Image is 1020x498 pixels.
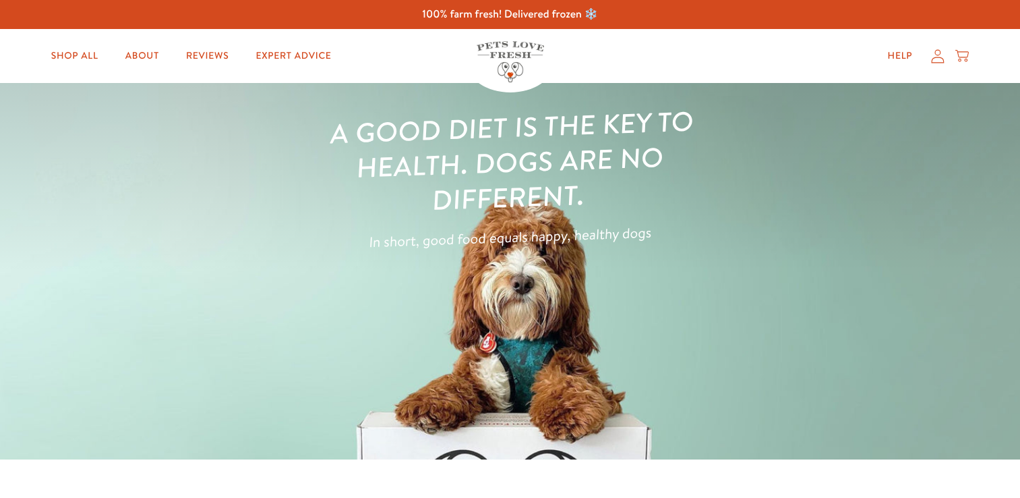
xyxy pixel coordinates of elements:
img: Pets Love Fresh [477,41,544,82]
a: About [115,43,170,70]
a: Reviews [175,43,239,70]
p: In short, good food equals happy, healthy dogs [316,219,705,256]
a: Help [877,43,924,70]
h1: A good diet is the key to health. Dogs are no different. [313,103,707,221]
a: Expert Advice [245,43,342,70]
a: Shop All [40,43,109,70]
